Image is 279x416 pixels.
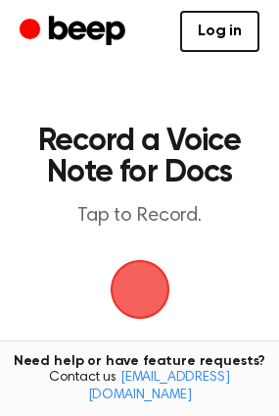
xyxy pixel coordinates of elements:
span: Contact us [12,370,267,404]
a: Beep [20,13,130,51]
a: Log in [180,11,259,52]
img: Beep Logo [111,260,169,319]
h1: Record a Voice Note for Docs [35,126,244,188]
p: Tap to Record. [35,204,244,229]
a: [EMAIL_ADDRESS][DOMAIN_NAME] [88,371,230,402]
